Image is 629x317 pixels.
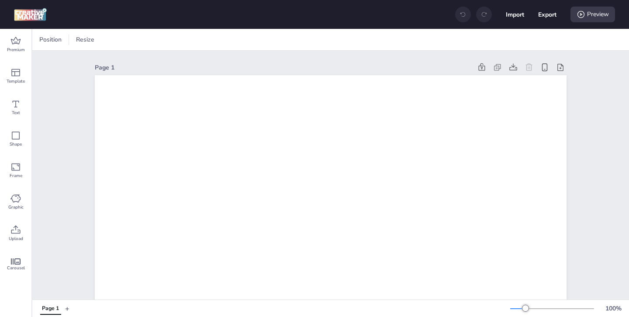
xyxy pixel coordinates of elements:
span: Template [7,78,25,85]
span: Text [12,109,20,116]
div: Tabs [36,301,65,316]
button: Import [506,5,524,24]
span: Carousel [7,265,25,272]
span: Upload [9,235,23,242]
button: Export [538,5,556,24]
div: Page 1 [42,305,59,313]
span: Position [38,35,63,44]
span: Graphic [8,204,24,211]
img: logo Creative Maker [14,8,47,21]
div: 100 % [603,304,624,313]
span: Resize [74,35,96,44]
div: Preview [570,7,615,22]
span: Premium [7,46,25,53]
span: Shape [10,141,22,148]
span: Frame [10,172,22,179]
button: + [65,301,69,316]
div: Page 1 [95,63,472,72]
